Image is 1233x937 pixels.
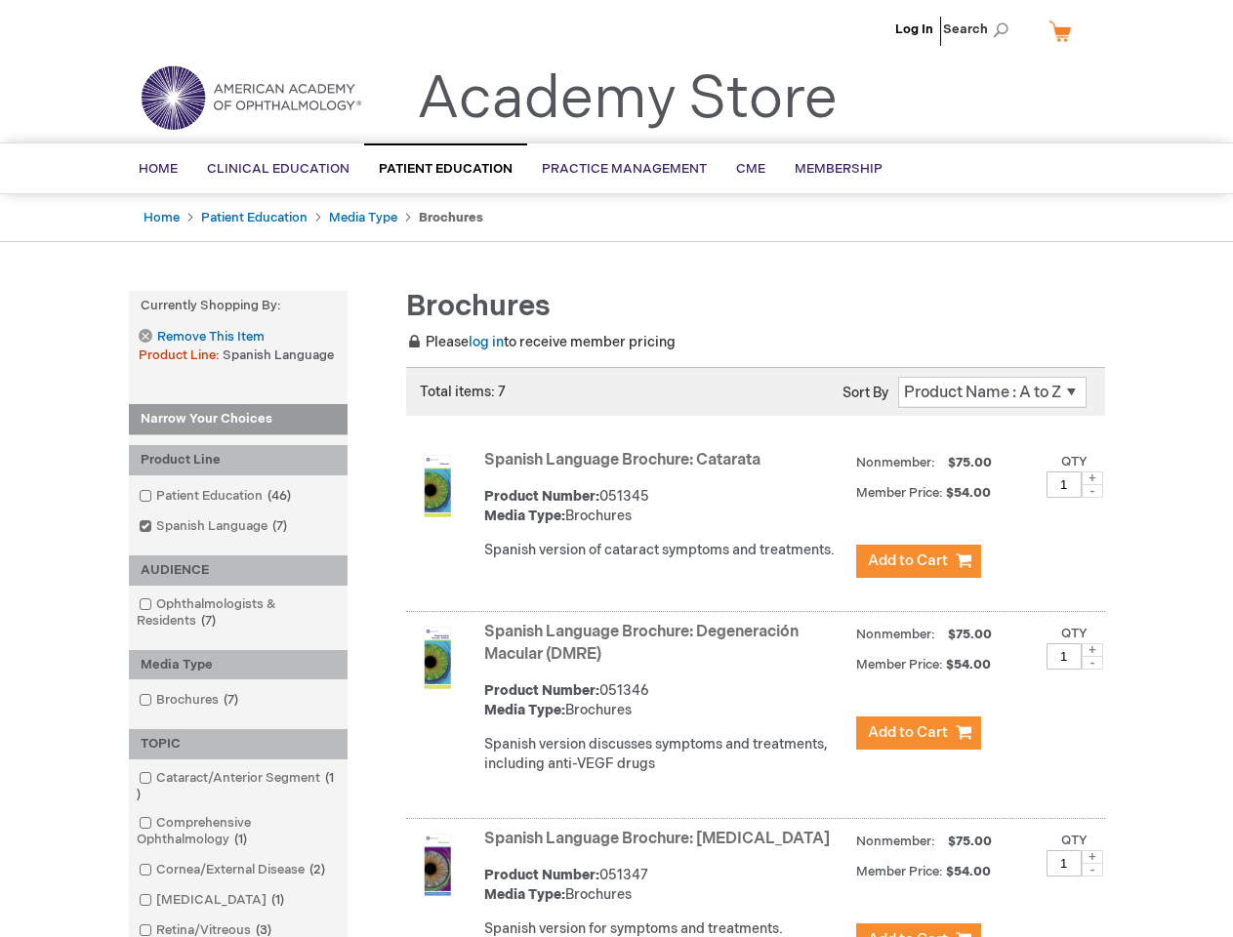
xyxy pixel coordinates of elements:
span: Product Line [139,347,223,363]
span: Search [943,10,1017,49]
span: 1 [137,770,334,802]
span: 1 [229,832,252,847]
div: Product Line [129,445,348,475]
a: Brochures7 [134,691,246,710]
span: $75.00 [945,627,995,642]
div: Spanish version of cataract symptoms and treatments. [484,541,846,560]
span: Add to Cart [868,551,948,570]
span: $75.00 [945,455,995,470]
a: Patient Education46 [134,487,299,506]
strong: Product Number: [484,682,599,699]
span: Patient Education [379,161,513,177]
span: $54.00 [946,485,994,501]
strong: Narrow Your Choices [129,404,348,435]
span: $75.00 [945,834,995,849]
strong: Currently Shopping by: [129,291,348,321]
label: Sort By [843,385,888,401]
strong: Nonmember: [856,451,935,475]
span: $54.00 [946,657,994,672]
span: 1 [267,892,289,908]
span: 7 [219,692,243,708]
span: Brochures [406,289,551,324]
a: Spanish Language Brochure: Catarata [484,451,760,469]
span: $54.00 [946,864,994,879]
a: Spanish Language7 [134,517,295,536]
img: Spanish Language Brochure: Degeneración Macular (DMRE) [406,627,469,689]
span: Clinical Education [207,161,349,177]
a: [MEDICAL_DATA]1 [134,891,292,910]
a: Patient Education [201,210,308,225]
input: Qty [1047,471,1082,498]
strong: Media Type: [484,886,565,903]
strong: Nonmember: [856,830,935,854]
div: Media Type [129,650,348,680]
input: Qty [1047,850,1082,876]
label: Qty [1061,833,1088,848]
div: Spanish version discusses symptoms and treatments, including anti-VEGF drugs [484,735,846,774]
input: Qty [1047,643,1082,670]
a: Cornea/External Disease2 [134,861,333,879]
a: Remove This Item [139,329,264,346]
div: 051346 Brochures [484,681,846,720]
a: Spanish Language Brochure: Degeneración Macular (DMRE) [484,623,799,664]
div: TOPIC [129,729,348,759]
div: AUDIENCE [129,555,348,586]
span: Remove This Item [157,328,265,346]
span: Home [139,161,178,177]
a: Home [144,210,180,225]
a: Academy Store [417,64,838,135]
span: 7 [196,613,221,629]
a: Cataract/Anterior Segment1 [134,769,343,804]
strong: Nonmember: [856,623,935,647]
div: 051347 Brochures [484,866,846,905]
span: Total items: 7 [420,384,506,400]
span: Practice Management [542,161,707,177]
span: Spanish Language [223,347,334,363]
strong: Member Price: [856,657,943,672]
a: Ophthalmologists & Residents7 [134,595,343,631]
label: Qty [1061,454,1088,469]
a: Comprehensive Ophthalmology1 [134,814,343,849]
strong: Member Price: [856,485,943,501]
strong: Product Number: [484,488,599,505]
img: Spanish Language Brochure: Glaucoma [406,834,469,896]
span: Membership [795,161,883,177]
a: Spanish Language Brochure: [MEDICAL_DATA] [484,830,830,848]
a: Log In [895,21,933,37]
span: 2 [305,862,330,877]
label: Qty [1061,626,1088,641]
strong: Member Price: [856,864,943,879]
span: Add to Cart [868,723,948,742]
span: Please to receive member pricing [406,334,676,350]
span: 7 [267,518,292,534]
img: Spanish Language Brochure: Catarata [406,455,469,517]
strong: Brochures [419,210,483,225]
strong: Product Number: [484,867,599,883]
a: Media Type [329,210,397,225]
strong: Media Type: [484,508,565,524]
button: Add to Cart [856,545,981,578]
div: 051345 Brochures [484,487,846,526]
a: log in [469,334,504,350]
span: 46 [263,488,296,504]
button: Add to Cart [856,716,981,750]
strong: Media Type: [484,702,565,718]
span: CME [736,161,765,177]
